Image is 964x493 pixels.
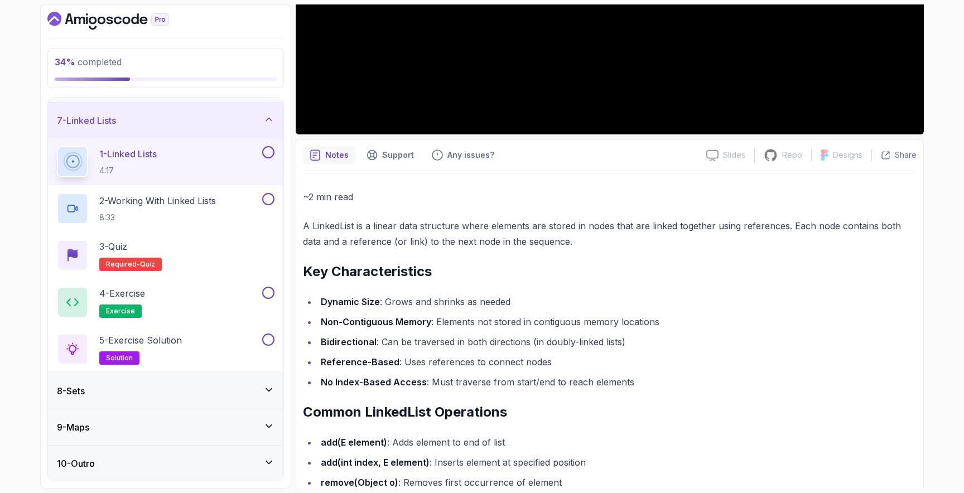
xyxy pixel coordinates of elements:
[57,287,274,318] button: 4-Exerciseexercise
[303,189,917,205] p: ~2 min read
[321,316,431,327] strong: Non-Contiguous Memory
[447,149,494,161] p: Any issues?
[106,307,135,316] span: exercise
[57,240,274,271] button: 3-QuizRequired-quiz
[317,294,917,310] li: : Grows and shrinks as needed
[382,149,414,161] p: Support
[99,212,216,223] p: 8:33
[425,146,501,164] button: Feedback button
[140,260,155,269] span: quiz
[895,149,917,161] p: Share
[317,314,917,330] li: : Elements not stored in contiguous memory locations
[321,457,430,468] strong: add(int index, E element)
[48,409,283,445] button: 9-Maps
[317,334,917,350] li: : Can be traversed in both directions (in doubly-linked lists)
[321,477,398,488] strong: remove(Object o)
[55,56,75,67] span: 34 %
[48,373,283,409] button: 8-Sets
[57,333,274,365] button: 5-Exercise Solutionsolution
[321,296,380,307] strong: Dynamic Size
[57,457,95,470] h3: 10 - Outro
[321,376,427,388] strong: No Index-Based Access
[57,114,116,127] h3: 7 - Linked Lists
[48,103,283,138] button: 7-Linked Lists
[321,356,399,368] strong: Reference-Based
[99,147,157,161] p: 1 - Linked Lists
[106,260,140,269] span: Required-
[723,149,745,161] p: Slides
[360,146,421,164] button: Support button
[99,194,216,207] p: 2 - Working With Linked Lists
[317,374,917,390] li: : Must traverse from start/end to reach elements
[325,149,349,161] p: Notes
[303,403,917,421] h2: Common LinkedList Operations
[47,12,195,30] a: Dashboard
[303,218,917,249] p: A LinkedList is a linear data structure where elements are stored in nodes that are linked togeth...
[317,354,917,370] li: : Uses references to connect nodes
[106,354,133,362] span: solution
[99,333,182,347] p: 5 - Exercise Solution
[57,384,85,398] h3: 8 - Sets
[303,263,917,281] h2: Key Characteristics
[321,437,387,448] strong: add(E element)
[55,56,122,67] span: completed
[303,146,355,164] button: notes button
[99,240,127,253] p: 3 - Quiz
[57,193,274,224] button: 2-Working With Linked Lists8:33
[99,287,145,300] p: 4 - Exercise
[871,149,917,161] button: Share
[782,149,802,161] p: Repo
[317,434,917,450] li: : Adds element to end of list
[321,336,377,347] strong: Bidirectional
[99,165,157,176] p: 4:17
[833,149,862,161] p: Designs
[317,455,917,470] li: : Inserts element at specified position
[317,475,917,490] li: : Removes first occurrence of element
[57,146,274,177] button: 1-Linked Lists4:17
[57,420,89,434] h3: 9 - Maps
[48,446,283,481] button: 10-Outro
